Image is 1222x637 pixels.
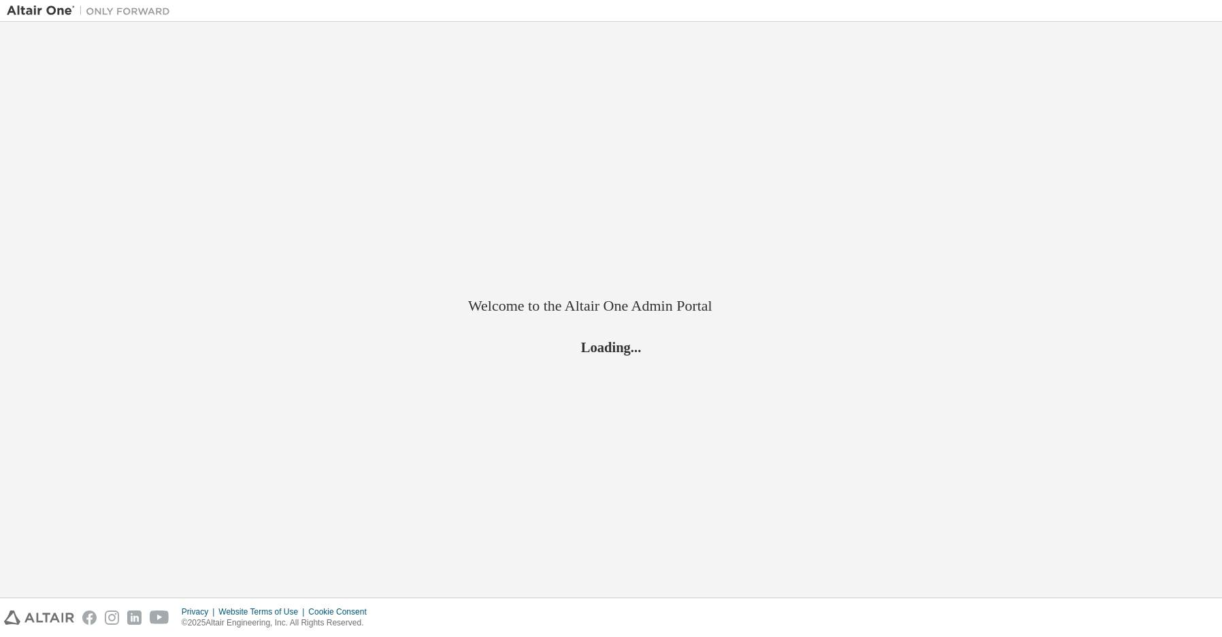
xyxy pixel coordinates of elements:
div: Privacy [182,606,218,617]
img: Altair One [7,4,177,18]
p: © 2025 Altair Engineering, Inc. All Rights Reserved. [182,617,375,629]
h2: Welcome to the Altair One Admin Portal [468,296,754,315]
img: youtube.svg [150,610,169,625]
div: Cookie Consent [308,606,374,617]
img: facebook.svg [82,610,97,625]
img: linkedin.svg [127,610,142,625]
div: Website Terms of Use [218,606,308,617]
img: altair_logo.svg [4,610,74,625]
img: instagram.svg [105,610,119,625]
h2: Loading... [468,338,754,356]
